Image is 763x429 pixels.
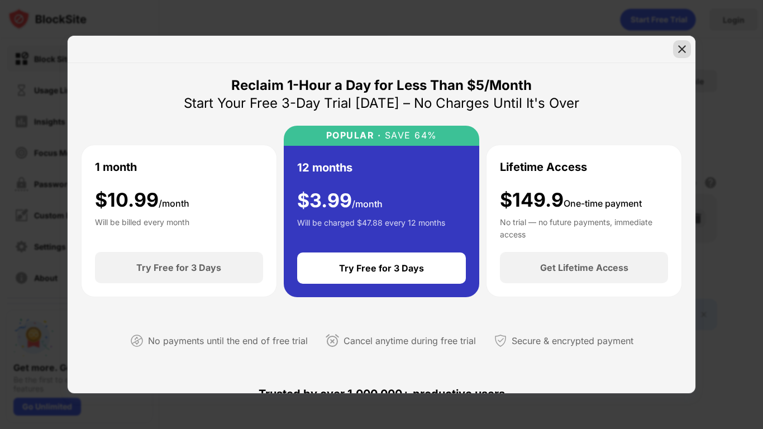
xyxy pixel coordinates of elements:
[326,130,381,141] div: POPULAR ·
[95,216,189,239] div: Will be billed every month
[500,159,587,175] div: Lifetime Access
[352,198,383,209] span: /month
[231,77,532,94] div: Reclaim 1-Hour a Day for Less Than $5/Month
[326,334,339,347] img: cancel-anytime
[297,159,352,176] div: 12 months
[81,367,682,421] div: Trusted by over 1,000,000+ productive users
[159,198,189,209] span: /month
[344,333,476,349] div: Cancel anytime during free trial
[381,130,437,141] div: SAVE 64%
[148,333,308,349] div: No payments until the end of free trial
[297,189,383,212] div: $ 3.99
[512,333,633,349] div: Secure & encrypted payment
[339,263,424,274] div: Try Free for 3 Days
[500,189,642,212] div: $149.9
[297,217,445,239] div: Will be charged $47.88 every 12 months
[184,94,579,112] div: Start Your Free 3-Day Trial [DATE] – No Charges Until It's Over
[500,216,668,239] div: No trial — no future payments, immediate access
[95,189,189,212] div: $ 10.99
[136,262,221,273] div: Try Free for 3 Days
[494,334,507,347] img: secured-payment
[564,198,642,209] span: One-time payment
[95,159,137,175] div: 1 month
[130,334,144,347] img: not-paying
[540,262,628,273] div: Get Lifetime Access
